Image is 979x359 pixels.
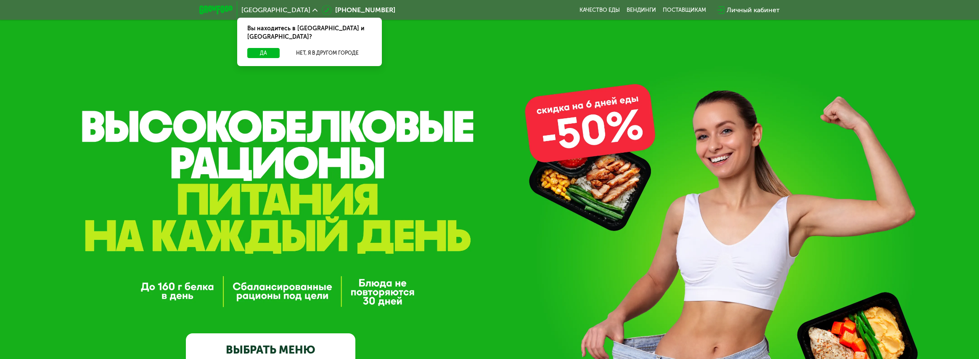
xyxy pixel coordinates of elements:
button: Да [247,48,280,58]
a: [PHONE_NUMBER] [322,5,395,15]
a: Вендинги [627,7,656,13]
a: Качество еды [579,7,620,13]
div: поставщикам [663,7,706,13]
button: Нет, я в другом городе [283,48,372,58]
div: Вы находитесь в [GEOGRAPHIC_DATA] и [GEOGRAPHIC_DATA]? [237,18,382,48]
span: [GEOGRAPHIC_DATA] [241,7,310,13]
div: Личный кабинет [727,5,780,15]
